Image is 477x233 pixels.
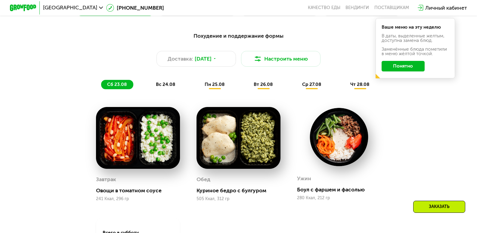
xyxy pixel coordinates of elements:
div: Похудение и поддержание формы [42,32,435,40]
span: сб 23.08 [107,82,127,87]
div: 280 Ккал, 212 гр [297,196,381,200]
span: [GEOGRAPHIC_DATA] [43,5,97,11]
div: 505 Ккал, 312 гр [197,197,280,201]
div: Личный кабинет [425,4,467,12]
a: [PHONE_NUMBER] [106,4,164,12]
div: В даты, выделенные желтым, доступна замена блюд. [382,34,449,43]
button: Понятно [382,61,425,71]
span: вт 26.08 [254,82,273,87]
div: Куриное бедро с булгуром [197,187,286,194]
button: Настроить меню [241,51,321,67]
div: поставщикам [374,5,409,11]
div: Заменённые блюда пометили в меню жёлтой точкой. [382,47,449,56]
span: ср 27.08 [302,82,321,87]
div: Ваше меню на эту неделю [382,25,449,30]
div: Ужин [297,174,311,184]
span: вс 24.08 [156,82,175,87]
span: [DATE] [195,55,212,63]
span: чт 28.08 [350,82,369,87]
div: Овощи в томатном соусе [96,187,185,194]
div: Обед [197,175,210,184]
a: Качество еды [308,5,340,11]
span: пн 25.08 [205,82,225,87]
div: 241 Ккал, 296 гр [96,197,180,201]
a: Вендинги [345,5,369,11]
span: Доставка: [168,55,193,63]
div: Завтрак [96,175,116,184]
div: Боул с фаршем и фасолью [297,186,386,193]
div: Заказать [413,201,465,213]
